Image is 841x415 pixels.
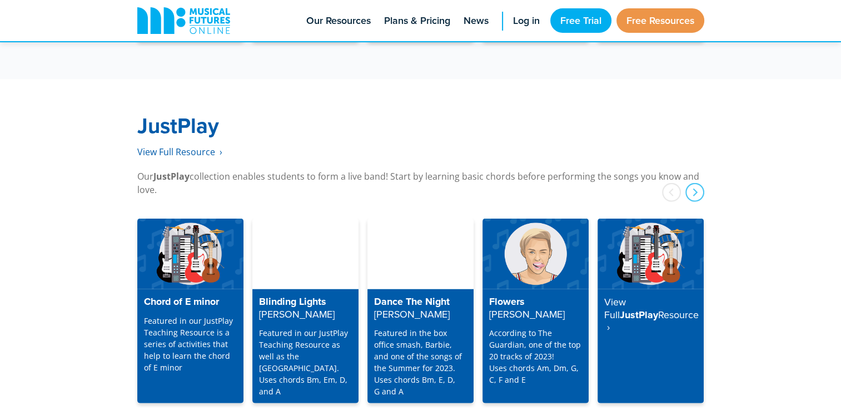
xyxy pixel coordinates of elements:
a: Blinding Lights[PERSON_NAME] Featured in our JustPlay Teaching Resource as well as the [GEOGRAPHI... [252,219,359,403]
strong: [PERSON_NAME] [374,307,450,321]
a: Flowers[PERSON_NAME] According to The Guardian, one of the top 20 tracks of 2023!Uses chords Am, ... [482,219,589,403]
strong: Resource ‎ › [604,308,699,334]
p: Featured in our JustPlay Teaching Resource as well as the [GEOGRAPHIC_DATA]. Uses chords Bm, Em, ... [259,327,352,397]
h4: Flowers [489,296,582,320]
p: Featured in our JustPlay Teaching Resource is a series of activities that help to learn the chord... [144,315,237,373]
a: View FullJustPlayResource ‎ › [598,219,704,403]
a: Free Resources [616,8,704,33]
strong: View Full [604,295,626,322]
strong: JustPlay [137,110,219,141]
strong: [PERSON_NAME] [489,307,565,321]
strong: JustPlay [153,170,190,182]
span: Our Resources [306,13,371,28]
p: Our collection enables students to form a live band! Start by learning basic chords before perfor... [137,170,704,196]
p: Featured in the box office smash, Barbie, and one of the songs of the Summer for 2023. Uses chord... [374,327,467,397]
span: News [464,13,489,28]
p: According to The Guardian, one of the top 20 tracks of 2023! Uses chords Am, Dm, G, C, F and E [489,327,582,386]
span: Log in [513,13,540,28]
h4: Blinding Lights [259,296,352,320]
h4: Chord of E minor [144,296,237,308]
div: next [685,183,704,202]
h4: JustPlay [604,296,697,334]
h4: Dance The Night [374,296,467,320]
div: prev [662,183,681,202]
span: Plans & Pricing [384,13,450,28]
a: Free Trial [550,8,611,33]
strong: [PERSON_NAME] [259,307,335,321]
a: Dance The Night[PERSON_NAME] Featured in the box office smash, Barbie, and one of the songs of th... [367,219,474,403]
a: Chord of E minor Featured in our JustPlay Teaching Resource is a series of activities that help t... [137,219,243,403]
a: View Full Resource‎‏‏‎ ‎ › [137,146,222,159]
